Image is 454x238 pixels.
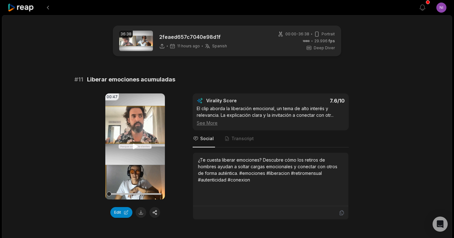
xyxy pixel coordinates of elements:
[193,130,349,147] nav: Tabs
[74,75,83,84] span: # 11
[206,98,274,104] div: Virality Score
[159,33,227,41] p: 2feaed657c7040e98d1f
[231,135,254,142] span: Transcript
[198,157,343,183] div: ¿Te cuesta liberar emociones? Descubre cómo los retiros de hombres ayudan a soltar cargas emocion...
[200,135,214,142] span: Social
[314,38,335,44] span: 29.996
[329,39,335,43] span: fps
[105,93,165,199] video: Your browser does not support mp4 format.
[285,31,309,37] span: 00:00 - 36:38
[197,105,345,126] div: El clip aborda la liberación emocional, un tema de alto interés y relevancia. La explicación clar...
[433,217,448,232] div: Open Intercom Messenger
[197,120,345,126] div: See More
[110,207,132,218] button: Edit
[314,45,335,51] span: Deep Diver
[177,44,200,49] span: 11 hours ago
[322,31,335,37] span: Portrait
[277,98,345,104] div: 7.6 /10
[87,75,175,84] span: Liberar emociones acumuladas
[212,44,227,49] span: Spanish
[119,31,133,38] div: 36:38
